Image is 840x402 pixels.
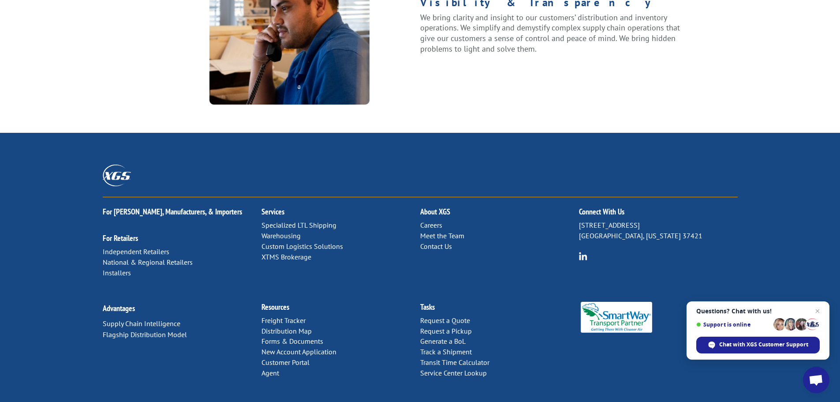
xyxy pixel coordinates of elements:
a: New Account Application [261,347,336,356]
span: Chat with XGS Customer Support [719,341,808,349]
a: XTMS Brokerage [261,252,311,261]
a: Resources [261,302,289,312]
img: group-6 [579,252,587,260]
a: Services [261,207,284,217]
a: Independent Retailers [103,247,169,256]
a: Track a Shipment [420,347,472,356]
a: Supply Chain Intelligence [103,319,180,328]
h2: Connect With Us [579,208,738,220]
div: Chat with XGS Customer Support [696,337,820,353]
img: XGS_Logos_ALL_2024_All_White [103,165,131,186]
a: Installers [103,268,131,277]
a: Contact Us [420,242,452,251]
a: Distribution Map [261,327,312,335]
p: We bring clarity and insight to our customers’ distribution and inventory operations. We simplify... [420,12,682,54]
a: Meet the Team [420,231,464,240]
a: Customer Portal [261,358,310,367]
span: Close chat [812,306,823,316]
span: Questions? Chat with us! [696,308,820,315]
a: Specialized LTL Shipping [261,221,336,229]
a: Warehousing [261,231,301,240]
a: National & Regional Retailers [103,258,193,267]
div: Open chat [803,367,829,393]
a: About XGS [420,207,450,217]
p: [STREET_ADDRESS] [GEOGRAPHIC_DATA], [US_STATE] 37421 [579,220,738,241]
a: Service Center Lookup [420,368,487,377]
a: Generate a BoL [420,337,466,346]
a: Freight Tracker [261,316,306,325]
h2: Tasks [420,303,579,316]
a: Request a Quote [420,316,470,325]
a: Transit Time Calculator [420,358,489,367]
a: Forms & Documents [261,337,323,346]
a: For Retailers [103,233,138,243]
span: Support is online [696,321,770,328]
a: For [PERSON_NAME], Manufacturers, & Importers [103,207,242,217]
a: Custom Logistics Solutions [261,242,343,251]
img: Smartway_Logo [579,302,654,333]
a: Advantages [103,303,135,313]
a: Flagship Distribution Model [103,330,187,339]
a: Careers [420,221,442,229]
a: Agent [261,368,279,377]
a: Request a Pickup [420,327,472,335]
